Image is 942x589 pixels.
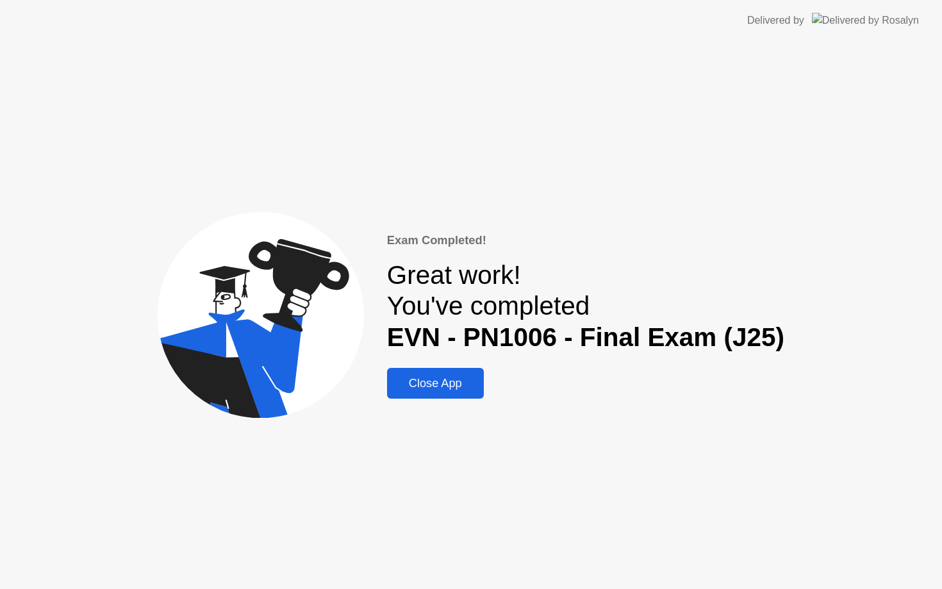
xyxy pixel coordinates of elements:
b: EVN - PN1006 - Final Exam (J25) [387,322,784,352]
div: Great work! You've completed [387,260,784,353]
div: Close App [391,377,480,390]
div: Delivered by [747,13,804,28]
button: Close App [387,368,484,399]
img: Delivered by Rosalyn [812,13,919,28]
div: Exam Completed! [387,231,784,249]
